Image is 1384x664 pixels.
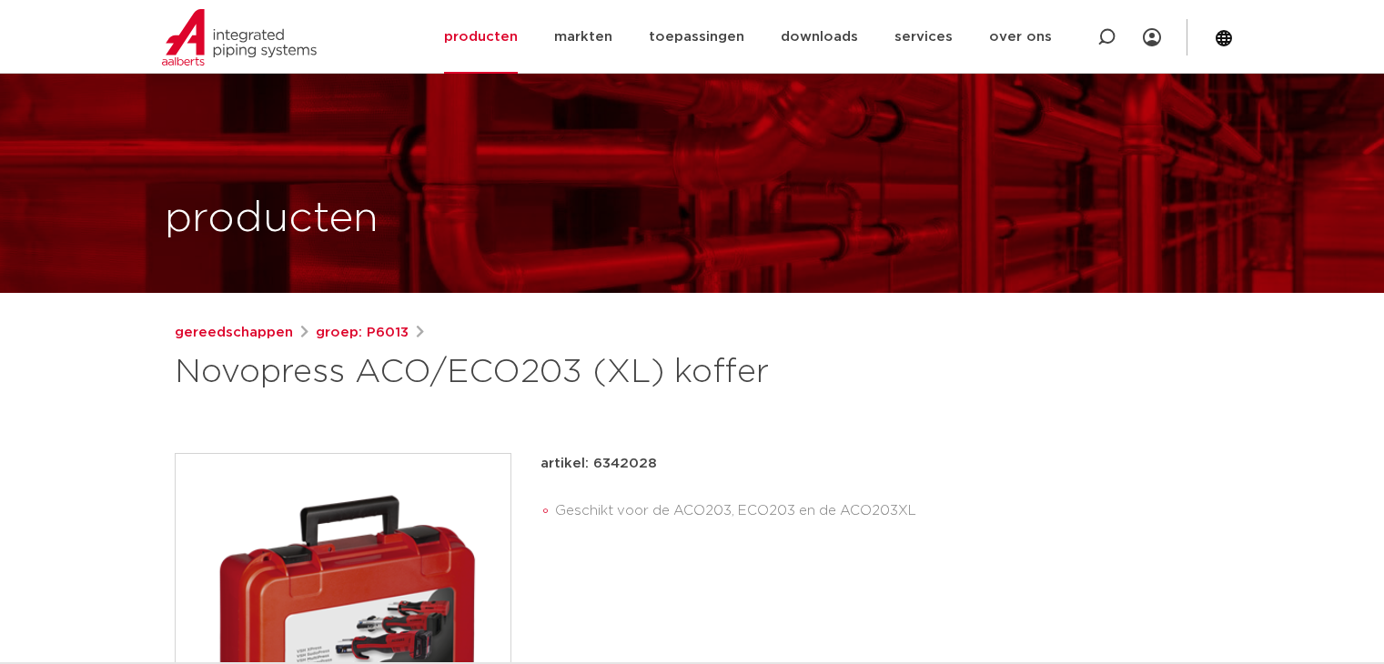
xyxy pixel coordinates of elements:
a: gereedschappen [175,322,293,344]
h1: Novopress ACO/ECO203 (XL) koffer [175,351,858,395]
h1: producten [165,190,379,248]
a: groep: P6013 [316,322,409,344]
p: artikel: 6342028 [540,453,657,475]
li: Geschikt voor de ACO203, ECO203 en de ACO203XL [555,497,1210,526]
